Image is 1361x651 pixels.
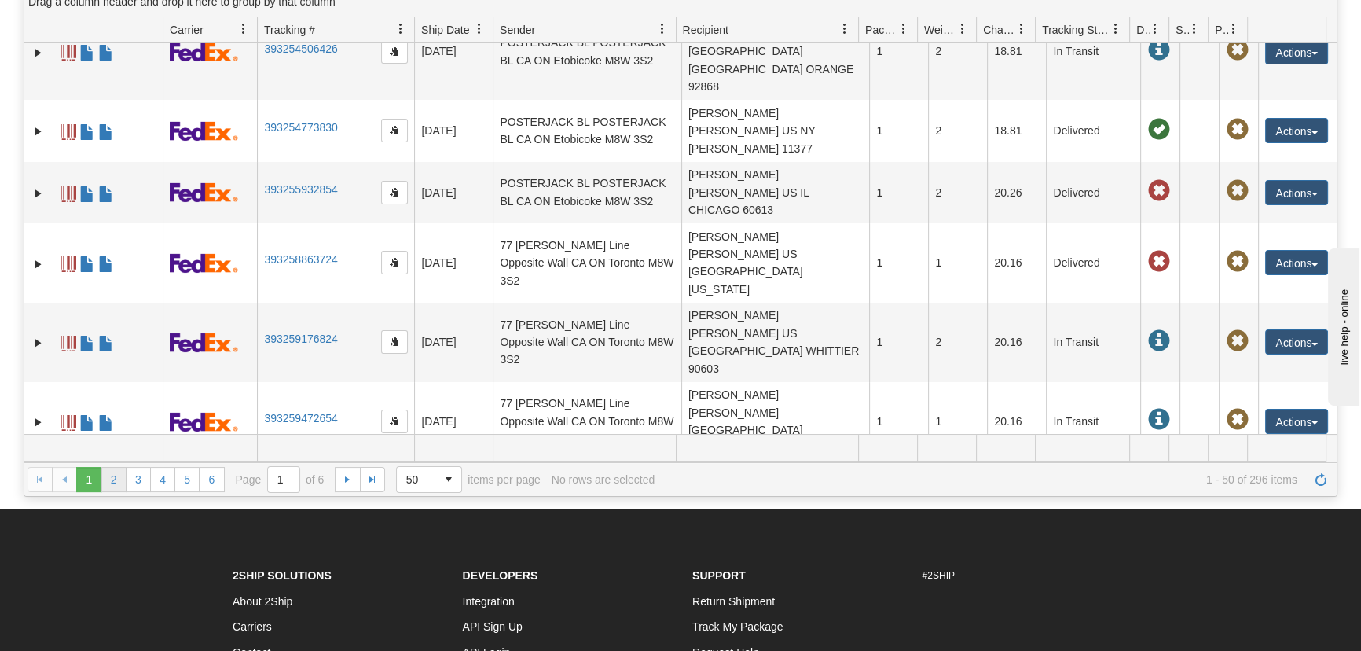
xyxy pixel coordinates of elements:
span: Late [1147,180,1169,202]
button: Copy to clipboard [381,330,408,354]
a: Packages filter column settings [890,16,917,42]
span: Page sizes drop down [396,466,462,493]
a: Sender filter column settings [649,16,676,42]
span: Pickup Not Assigned [1226,39,1248,61]
td: In Transit [1046,382,1140,462]
a: USMCA CO [98,179,114,204]
a: API Sign Up [463,620,523,633]
td: 1 [869,382,928,462]
td: In Transit [1046,3,1140,100]
button: Copy to clipboard [381,410,408,433]
img: 2 - FedEx Express® [170,253,238,273]
td: POSTERJACK BL POSTERJACK BL CA ON Etobicoke M8W 3S2 [493,100,681,161]
span: Tracking Status [1042,22,1110,38]
td: 18.81 [987,100,1046,161]
span: Sender [500,22,535,38]
h6: #2SHIP [923,571,1129,581]
span: Ship Date [421,22,469,38]
span: Recipient [683,22,728,38]
a: Commercial Invoice [79,329,95,354]
a: 393258863724 [264,253,337,266]
a: USMCA CO [98,38,114,63]
a: USMCA CO [98,329,114,354]
a: Expand [31,414,46,430]
span: Page of 6 [236,466,325,493]
a: Delivery Status filter column settings [1142,16,1168,42]
a: Label [61,38,76,63]
td: [PERSON_NAME] [PERSON_NAME] [GEOGRAPHIC_DATA] [GEOGRAPHIC_DATA] ORANGE 92868 [681,3,870,100]
button: Actions [1265,250,1328,275]
td: Delivered [1046,100,1140,161]
a: 6 [199,467,224,492]
a: Ship Date filter column settings [466,16,493,42]
td: [DATE] [414,223,493,303]
span: select [436,467,461,492]
a: Charge filter column settings [1008,16,1035,42]
a: Expand [31,45,46,61]
td: POSTERJACK BL POSTERJACK BL CA ON Etobicoke M8W 3S2 [493,3,681,100]
img: 2 - FedEx Express® [170,182,238,202]
td: [PERSON_NAME] [PERSON_NAME] US [GEOGRAPHIC_DATA] WHITTIER 90603 [681,303,870,382]
a: Go to the last page [360,467,385,492]
span: Carrier [170,22,204,38]
a: 4 [150,467,175,492]
button: Copy to clipboard [381,119,408,142]
td: 2 [928,162,987,223]
input: Page 1 [268,467,299,492]
td: 1 [869,100,928,161]
td: In Transit [1046,303,1140,382]
img: 2 - FedEx Express® [170,42,238,61]
td: [PERSON_NAME] [PERSON_NAME] US [GEOGRAPHIC_DATA][US_STATE] [681,223,870,303]
a: Expand [31,335,46,351]
a: 393259176824 [264,333,337,345]
td: Delivered [1046,162,1140,223]
a: Label [61,408,76,433]
a: USMCA CO [98,249,114,274]
td: 20.26 [987,162,1046,223]
button: Copy to clipboard [381,181,408,204]
a: Return Shipment [692,595,775,608]
a: 5 [174,467,200,492]
a: Track My Package [692,620,783,633]
span: 1 - 50 of 296 items [666,473,1297,486]
td: [DATE] [414,100,493,161]
a: Label [61,117,76,142]
a: Go to the next page [335,467,360,492]
span: Late [1147,251,1169,273]
strong: 2Ship Solutions [233,569,332,582]
div: live help - online [12,13,145,25]
span: Tracking # [264,22,315,38]
a: Refresh [1308,467,1333,492]
button: Copy to clipboard [381,40,408,64]
span: In Transit [1147,330,1169,352]
span: Weight [924,22,957,38]
span: Charge [983,22,1016,38]
td: 77 [PERSON_NAME] Line Opposite Wall CA ON Toronto M8W 3S2 [493,382,681,462]
a: Shipment Issues filter column settings [1181,16,1208,42]
a: Label [61,249,76,274]
a: About 2Ship [233,595,292,608]
a: Expand [31,256,46,272]
td: 20.16 [987,303,1046,382]
span: On time [1147,119,1169,141]
img: 2 - FedEx Express® [170,333,238,352]
td: [DATE] [414,3,493,100]
span: Pickup Not Assigned [1226,330,1248,352]
span: Pickup Not Assigned [1226,409,1248,431]
td: 1 [928,223,987,303]
td: 2 [928,100,987,161]
strong: Support [692,569,746,582]
a: Expand [31,186,46,201]
a: Commercial Invoice [79,408,95,433]
span: Pickup Status [1215,22,1228,38]
a: Tracking # filter column settings [387,16,414,42]
span: 50 [406,472,427,487]
a: Commercial Invoice [79,117,95,142]
td: 1 [869,162,928,223]
a: 393255932854 [264,183,337,196]
td: 1 [869,303,928,382]
span: Packages [865,22,898,38]
strong: Developers [463,569,538,582]
td: Delivered [1046,223,1140,303]
span: Shipment Issues [1176,22,1189,38]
